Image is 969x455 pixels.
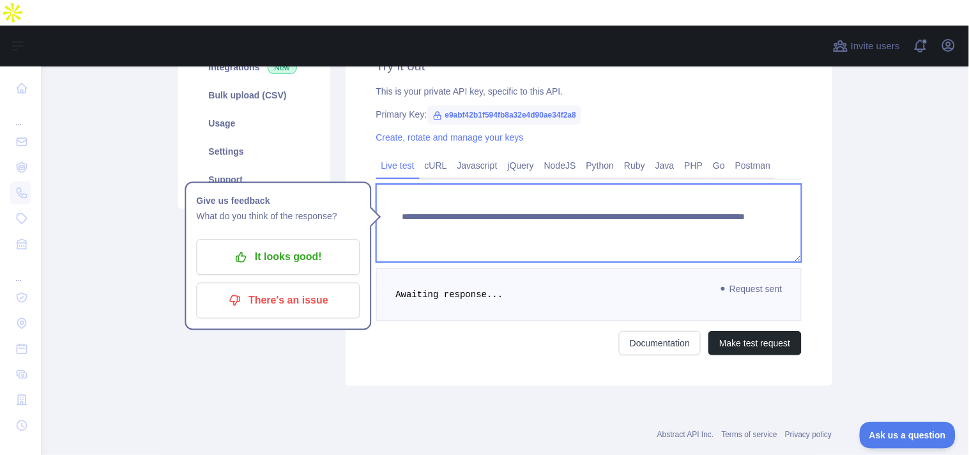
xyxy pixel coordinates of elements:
a: Create, rotate and manage your keys [376,132,524,143]
a: PHP [680,155,708,176]
button: It looks good! [196,240,360,275]
div: This is your private API key, specific to this API. [376,85,802,98]
a: Documentation [619,331,701,355]
span: New [268,61,297,74]
a: Python [581,155,620,176]
iframe: Toggle Customer Support [860,422,956,449]
a: Postman [730,155,775,176]
a: Privacy policy [785,430,832,439]
p: What do you think of the response? [196,209,360,224]
h1: Give us feedback [196,194,360,209]
a: Javascript [452,155,503,176]
span: e9abf42b1f594fb8a32e4d90ae34f2a8 [427,105,581,125]
div: ... [10,102,31,128]
a: Usage [194,109,315,137]
span: Awaiting response... [396,289,503,300]
p: It looks good! [206,247,350,268]
div: Primary Key: [376,108,802,121]
p: There's an issue [206,290,350,312]
a: Support [194,166,315,194]
button: Invite users [830,36,903,56]
a: Go [708,155,730,176]
a: Terms of service [722,430,777,439]
a: Java [650,155,680,176]
span: Invite users [851,39,900,54]
a: Settings [194,137,315,166]
a: NodeJS [539,155,581,176]
a: cURL [420,155,452,176]
a: jQuery [503,155,539,176]
a: Bulk upload (CSV) [194,81,315,109]
a: Live test [376,155,420,176]
button: Make test request [708,331,801,355]
a: Abstract API Inc. [657,430,714,439]
span: Request sent [715,281,789,297]
a: Integrations New [194,53,315,81]
a: Ruby [619,155,650,176]
button: There's an issue [196,283,360,319]
div: ... [10,258,31,284]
